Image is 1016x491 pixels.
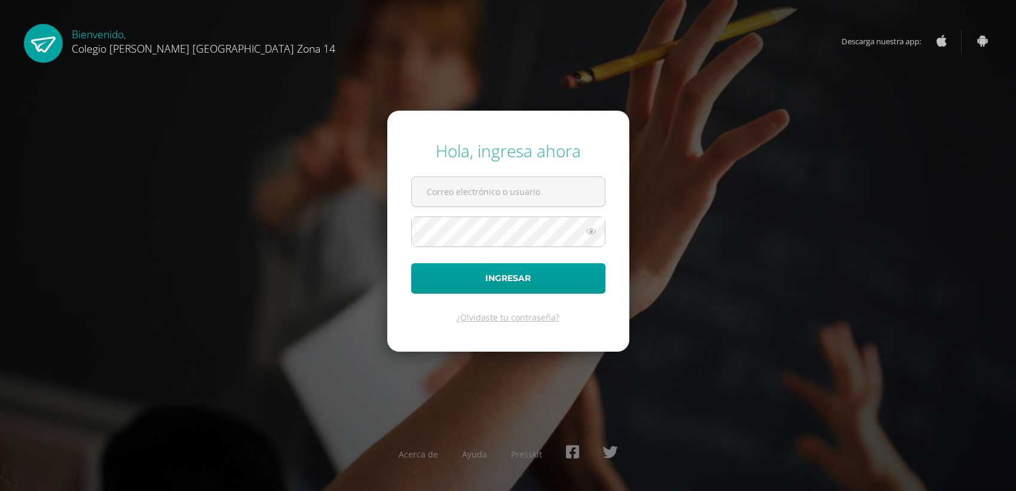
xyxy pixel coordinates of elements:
[412,177,605,206] input: Correo electrónico o usuario
[72,24,335,56] div: Bienvenido,
[841,30,933,53] span: Descarga nuestra app:
[411,263,605,294] button: Ingresar
[399,449,438,460] a: Acerca de
[411,139,605,162] div: Hola, ingresa ahora
[72,41,335,56] span: Colegio [PERSON_NAME] [GEOGRAPHIC_DATA] Zona 14
[462,449,487,460] a: Ayuda
[511,449,542,460] a: Presskit
[457,312,559,323] a: ¿Olvidaste tu contraseña?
